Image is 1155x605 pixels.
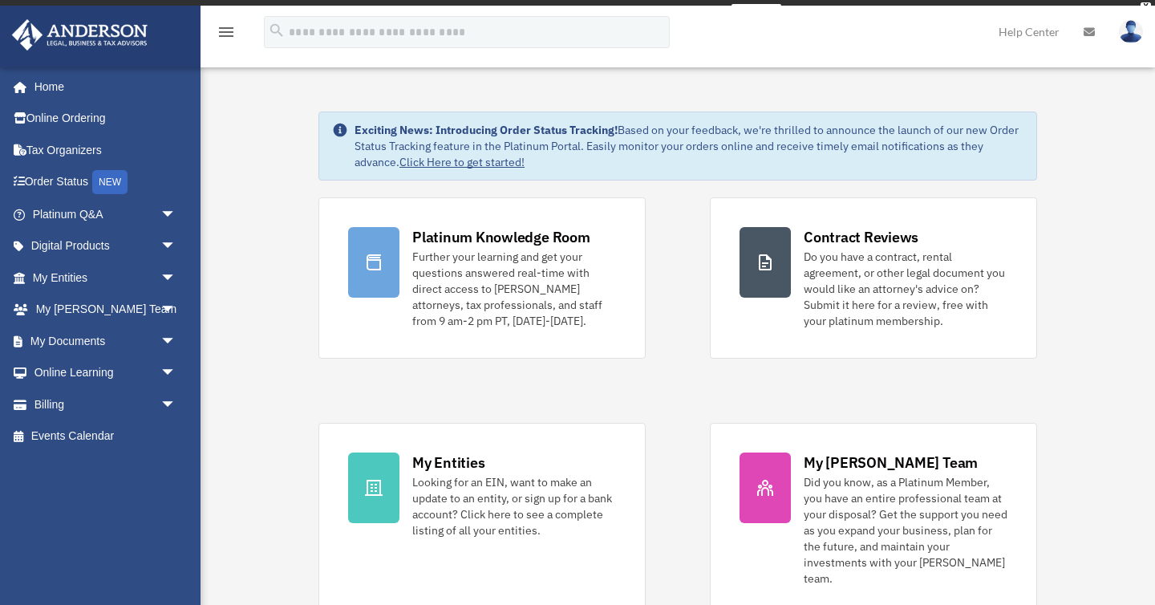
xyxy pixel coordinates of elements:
[217,28,236,42] a: menu
[804,249,1007,329] div: Do you have a contract, rental agreement, or other legal document you would like an attorney's ad...
[160,230,192,263] span: arrow_drop_down
[11,198,201,230] a: Platinum Q&Aarrow_drop_down
[160,262,192,294] span: arrow_drop_down
[355,123,618,137] strong: Exciting News: Introducing Order Status Tracking!
[160,357,192,390] span: arrow_drop_down
[412,249,616,329] div: Further your learning and get your questions answered real-time with direct access to [PERSON_NAM...
[160,388,192,421] span: arrow_drop_down
[710,197,1037,359] a: Contract Reviews Do you have a contract, rental agreement, or other legal document you would like...
[412,474,616,538] div: Looking for an EIN, want to make an update to an entity, or sign up for a bank account? Click her...
[11,388,201,420] a: Billingarrow_drop_down
[1141,2,1151,12] div: close
[731,4,781,23] a: survey
[160,198,192,231] span: arrow_drop_down
[11,166,201,199] a: Order StatusNEW
[355,122,1023,170] div: Based on your feedback, we're thrilled to announce the launch of our new Order Status Tracking fe...
[92,170,128,194] div: NEW
[804,227,918,247] div: Contract Reviews
[7,19,152,51] img: Anderson Advisors Platinum Portal
[11,134,201,166] a: Tax Organizers
[11,71,192,103] a: Home
[11,230,201,262] a: Digital Productsarrow_drop_down
[804,453,978,473] div: My [PERSON_NAME] Team
[268,22,286,39] i: search
[399,155,525,169] a: Click Here to get started!
[318,197,646,359] a: Platinum Knowledge Room Further your learning and get your questions answered real-time with dire...
[412,227,590,247] div: Platinum Knowledge Room
[11,262,201,294] a: My Entitiesarrow_drop_down
[11,420,201,453] a: Events Calendar
[160,294,192,327] span: arrow_drop_down
[1119,20,1143,43] img: User Pic
[11,294,201,326] a: My [PERSON_NAME] Teamarrow_drop_down
[11,357,201,389] a: Online Learningarrow_drop_down
[412,453,484,473] div: My Entities
[11,103,201,135] a: Online Ordering
[160,325,192,358] span: arrow_drop_down
[11,325,201,357] a: My Documentsarrow_drop_down
[804,474,1007,587] div: Did you know, as a Platinum Member, you have an entire professional team at your disposal? Get th...
[217,22,236,42] i: menu
[374,4,724,23] div: Get a chance to win 6 months of Platinum for free just by filling out this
